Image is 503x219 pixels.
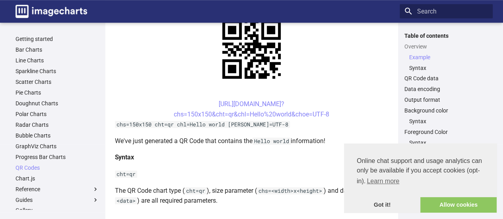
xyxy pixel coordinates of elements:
a: Chart.js [16,175,99,182]
a: learn more about cookies [365,175,400,187]
a: Getting started [16,35,99,43]
img: chart [208,6,295,93]
h4: Syntax [115,152,388,163]
div: cookieconsent [344,143,497,213]
a: Scatter Charts [16,78,99,85]
a: Sparkline Charts [16,68,99,75]
input: Search [400,4,493,18]
a: Bubble Charts [16,132,99,139]
a: Output format [404,96,488,103]
span: Online chat support and usage analytics can only be available if you accept cookies (opt-in). [357,156,484,187]
a: Doughnut Charts [16,100,99,107]
a: Radar Charts [16,121,99,128]
img: logo [16,5,87,18]
a: Syntax [409,139,488,146]
a: Pie Charts [16,89,99,96]
code: cht=qr [184,187,207,194]
code: cht=qr [115,171,137,178]
a: Example [409,54,488,61]
a: [URL][DOMAIN_NAME]?chs=150x150&cht=qr&chl=Hello%20world&choe=UTF-8 [174,100,329,118]
a: dismiss cookie message [344,197,420,213]
label: Guides [16,196,99,203]
a: Data encoding [404,85,488,93]
a: QR Code data [404,75,488,82]
label: Reference [16,186,99,193]
a: Image-Charts documentation [12,2,90,21]
nav: Background color [404,118,488,125]
a: allow cookies [420,197,497,213]
code: chs=150x150 cht=qr chl=Hello world [PERSON_NAME]=UTF-8 [115,121,290,128]
a: Polar Charts [16,110,99,118]
nav: Overview [404,54,488,72]
a: Overview [404,43,488,50]
a: Foreground Color [404,128,488,136]
code: Hello world [252,138,291,145]
a: Background color [404,107,488,114]
code: chs=<width>x<height> [257,187,324,194]
a: Syntax [409,118,488,125]
label: Table of contents [400,32,493,39]
a: Progress Bar Charts [16,153,99,161]
a: QR Codes [16,164,99,171]
a: Gallery [16,207,99,214]
a: Syntax [409,64,488,72]
a: Bar Charts [16,46,99,53]
a: Line Charts [16,57,99,64]
a: GraphViz Charts [16,143,99,150]
p: The QR Code chart type ( ), size parameter ( ) and data ( ) are all required parameters. [115,186,388,206]
nav: Foreground Color [404,139,488,146]
p: We've just generated a QR Code that contains the information! [115,136,388,146]
nav: Table of contents [400,32,493,157]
